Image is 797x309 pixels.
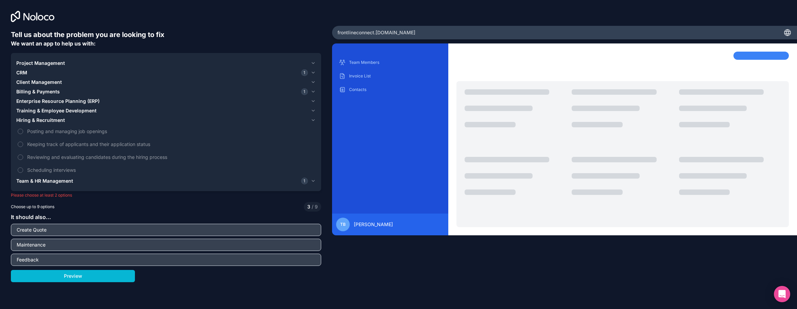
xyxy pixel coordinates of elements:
[16,125,316,176] div: Hiring & Recruitment
[18,154,23,160] button: Reviewing and evaluating candidates during the hiring process
[18,167,23,173] button: Scheduling interviews
[27,141,314,148] span: Keeping track of applicants and their application status
[301,88,308,95] span: 1
[11,193,321,198] p: Please choose at least 2 options
[349,73,441,79] p: Invoice List
[301,178,308,184] span: 1
[11,270,135,282] button: Preview
[16,69,27,76] span: CRM
[11,204,54,210] span: Choose up to 9 options
[16,107,97,114] span: Training & Employee Development
[11,30,321,39] h6: Tell us about the problem you are looking to fix
[16,115,316,125] button: Hiring & Recruitment
[18,129,23,134] button: Posting and managing job openings
[16,58,316,68] button: Project Management
[337,57,443,208] div: scrollable content
[16,106,316,115] button: Training & Employee Development
[312,204,313,210] span: /
[774,286,790,302] div: Open Intercom Messenger
[16,178,73,184] span: Team & HR Management
[349,60,441,65] p: Team Members
[27,166,314,174] span: Scheduling interviews
[301,69,308,76] span: 1
[16,88,60,95] span: Billing & Payments
[340,222,346,227] span: TB
[18,142,23,147] button: Keeping track of applicants and their application status
[16,176,316,186] button: Team & HR Management1
[16,60,65,67] span: Project Management
[354,221,393,228] span: [PERSON_NAME]
[27,153,314,161] span: Reviewing and evaluating candidates during the hiring process
[16,117,65,124] span: Hiring & Recruitment
[11,214,51,220] span: It should also...
[307,203,310,210] span: 3
[349,87,441,92] p: Contacts
[16,68,316,77] button: CRM1
[310,203,318,210] span: 9
[16,96,316,106] button: Enterprise Resource Planning (ERP)
[16,79,62,86] span: Client Management
[27,128,314,135] span: Posting and managing job openings
[16,77,316,87] button: Client Management
[16,98,100,105] span: Enterprise Resource Planning (ERP)
[11,40,96,47] span: We want an app to help us with:
[337,29,415,36] span: frontlineconnect .[DOMAIN_NAME]
[16,87,316,96] button: Billing & Payments1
